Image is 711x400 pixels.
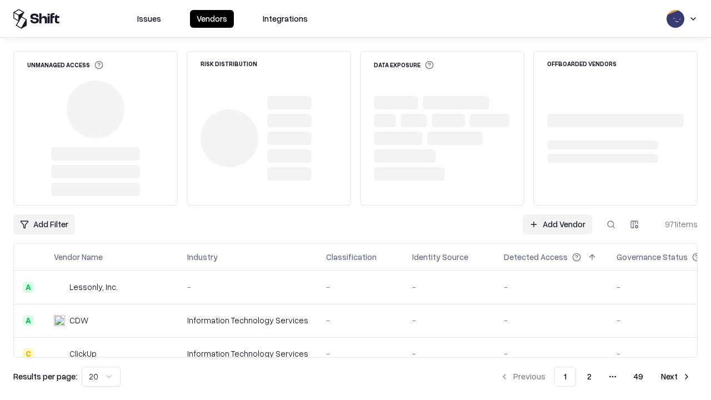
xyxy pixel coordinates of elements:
[27,61,103,69] div: Unmanaged Access
[256,10,314,28] button: Integrations
[504,314,599,326] div: -
[412,348,486,359] div: -
[23,348,34,359] div: C
[374,61,434,69] div: Data Exposure
[54,315,65,326] img: CDW
[654,367,698,387] button: Next
[69,348,97,359] div: ClickUp
[69,281,118,293] div: Lessonly, Inc.
[187,314,308,326] div: Information Technology Services
[523,214,592,234] a: Add Vendor
[187,281,308,293] div: -
[54,348,65,359] img: ClickUp
[190,10,234,28] button: Vendors
[326,314,394,326] div: -
[617,251,688,263] div: Governance Status
[504,281,599,293] div: -
[54,282,65,293] img: Lessonly, Inc.
[23,282,34,293] div: A
[69,314,88,326] div: CDW
[412,251,468,263] div: Identity Source
[187,251,218,263] div: Industry
[547,61,617,67] div: Offboarded Vendors
[13,214,75,234] button: Add Filter
[326,348,394,359] div: -
[653,218,698,230] div: 971 items
[326,281,394,293] div: -
[554,367,576,387] button: 1
[23,315,34,326] div: A
[578,367,600,387] button: 2
[412,281,486,293] div: -
[326,251,377,263] div: Classification
[504,251,568,263] div: Detected Access
[54,251,103,263] div: Vendor Name
[201,61,257,67] div: Risk Distribution
[412,314,486,326] div: -
[493,367,698,387] nav: pagination
[131,10,168,28] button: Issues
[13,371,77,382] p: Results per page:
[187,348,308,359] div: Information Technology Services
[625,367,652,387] button: 49
[504,348,599,359] div: -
